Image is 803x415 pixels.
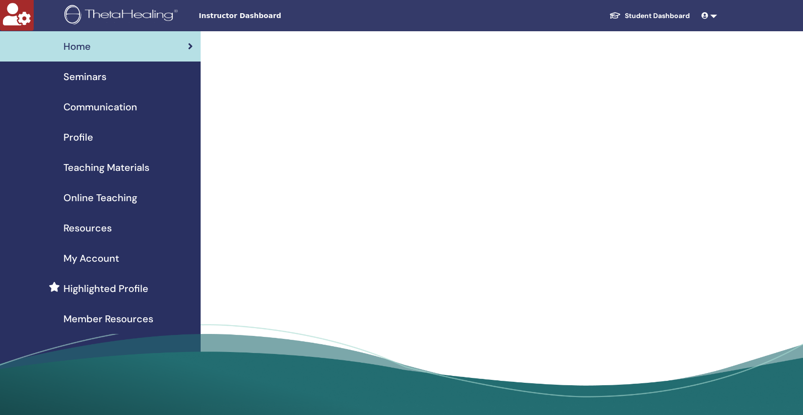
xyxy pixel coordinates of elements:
[63,130,93,145] span: Profile
[601,7,698,25] a: Student Dashboard
[63,39,91,54] span: Home
[64,5,181,27] img: logo.png
[63,160,149,175] span: Teaching Materials
[63,311,153,326] span: Member Resources
[609,11,621,20] img: graduation-cap-white.svg
[63,190,137,205] span: Online Teaching
[63,221,112,235] span: Resources
[63,251,119,266] span: My Account
[63,69,106,84] span: Seminars
[63,100,137,114] span: Communication
[199,11,345,21] span: Instructor Dashboard
[63,281,148,296] span: Highlighted Profile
